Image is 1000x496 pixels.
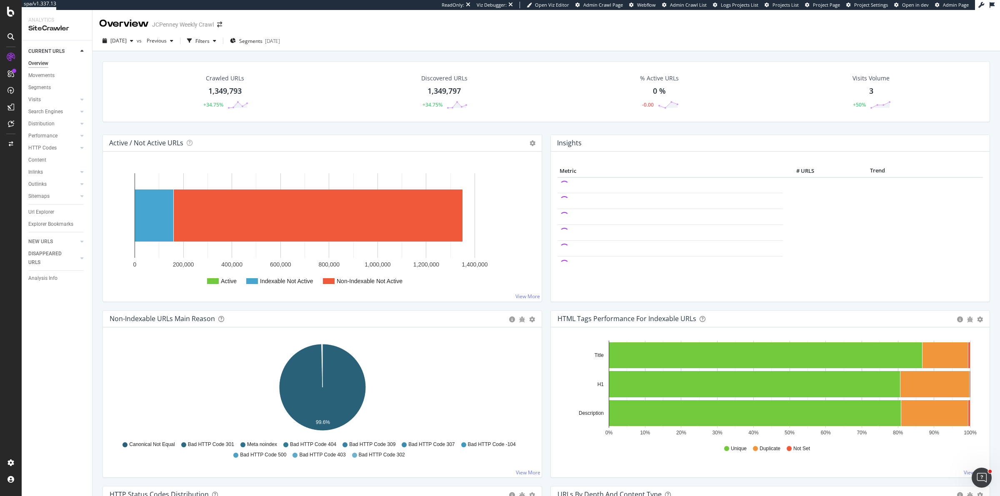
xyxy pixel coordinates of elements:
[783,165,816,177] th: # URLS
[316,419,330,425] text: 99.6%
[662,2,707,8] a: Admin Crawl List
[28,208,54,217] div: Url Explorer
[760,445,780,452] span: Duplicate
[28,274,86,283] a: Analysis Info
[515,293,540,300] a: View More
[902,2,929,8] span: Open in dev
[422,101,442,108] div: +34.75%
[805,2,840,8] a: Project Page
[28,220,73,229] div: Explorer Bookmarks
[129,441,175,448] span: Canonical Not Equal
[28,249,70,267] div: DISAPPEARED URLS
[748,430,758,436] text: 40%
[642,101,654,108] div: -0.00
[28,47,78,56] a: CURRENT URLS
[28,237,78,246] a: NEW URLS
[28,17,85,24] div: Analytics
[519,317,525,322] div: bug
[28,47,65,56] div: CURRENT URLS
[28,120,78,128] a: Distribution
[765,2,799,8] a: Projects List
[195,37,210,45] div: Filters
[203,101,223,108] div: +34.75%
[208,86,242,97] div: 1,349,793
[239,37,262,45] span: Segments
[557,341,983,437] svg: A chart.
[28,71,86,80] a: Movements
[240,451,286,459] span: Bad HTTP Code 500
[605,430,613,436] text: 0%
[535,2,569,8] span: Open Viz Editor
[110,165,535,295] div: A chart.
[713,2,758,8] a: Logs Projects List
[28,180,78,189] a: Outlinks
[640,74,679,82] div: % Active URLs
[816,165,939,177] th: Trend
[133,261,137,268] text: 0
[28,95,78,104] a: Visits
[813,2,840,8] span: Project Page
[595,352,604,358] text: Title
[935,2,969,8] a: Admin Page
[28,144,78,152] a: HTTP Codes
[99,17,149,31] div: Overview
[854,2,888,8] span: Project Settings
[629,2,656,8] a: Webflow
[529,317,535,322] div: gear
[964,469,988,476] a: View More
[28,192,50,201] div: Sitemaps
[110,37,127,44] span: 2025 Apr. 27th
[468,441,516,448] span: Bad HTTP Code -104
[227,34,283,47] button: Segments[DATE]
[221,261,242,268] text: 400,000
[597,381,604,387] text: H1
[28,59,86,68] a: Overview
[28,83,86,92] a: Segments
[857,430,867,436] text: 70%
[413,261,439,268] text: 1,200,000
[712,430,722,436] text: 30%
[516,469,540,476] a: View More
[557,165,783,177] th: Metric
[977,317,983,322] div: gear
[28,59,48,68] div: Overview
[731,445,747,452] span: Unique
[365,261,390,268] text: 1,000,000
[530,140,535,146] i: Options
[318,261,340,268] text: 800,000
[637,2,656,8] span: Webflow
[821,430,831,436] text: 60%
[408,441,455,448] span: Bad HTTP Code 307
[188,441,234,448] span: Bad HTTP Code 301
[28,156,86,165] a: Content
[721,2,758,8] span: Logs Projects List
[290,441,336,448] span: Bad HTTP Code 404
[793,445,810,452] span: Not Set
[143,34,177,47] button: Previous
[894,2,929,8] a: Open in dev
[221,278,237,284] text: Active
[640,430,650,436] text: 10%
[442,2,464,8] div: ReadOnly:
[28,208,86,217] a: Url Explorer
[653,86,666,97] div: 0 %
[173,261,194,268] text: 200,000
[206,74,244,82] div: Crawled URLs
[359,451,405,459] span: Bad HTTP Code 302
[349,441,395,448] span: Bad HTTP Code 309
[28,249,78,267] a: DISAPPEARED URLS
[477,2,507,8] div: Viz Debugger:
[557,314,696,323] div: HTML Tags Performance for Indexable URLs
[260,278,313,284] text: Indexable Not Active
[427,86,461,97] div: 1,349,797
[28,156,46,165] div: Content
[670,2,707,8] span: Admin Crawl List
[972,468,992,488] iframe: Intercom live chat
[929,430,939,436] text: 90%
[110,341,535,437] svg: A chart.
[785,430,795,436] text: 50%
[579,410,604,416] text: Description
[143,37,167,44] span: Previous
[943,2,969,8] span: Admin Page
[964,430,977,436] text: 100%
